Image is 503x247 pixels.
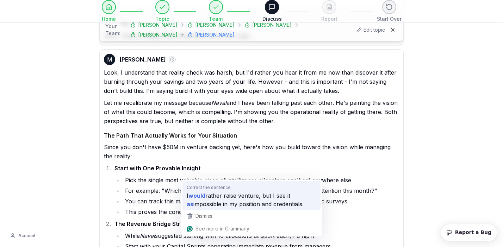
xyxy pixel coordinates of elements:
[123,176,399,185] li: Pick the single most valuable piece of intelligence allocators can't get anywhere else
[130,21,178,28] button: [PERSON_NAME]
[138,31,178,38] span: [PERSON_NAME]
[6,230,40,241] button: Account
[138,21,178,28] span: [PERSON_NAME]
[388,25,398,35] button: Hide team panel
[114,220,196,227] strong: The Revenue Bridge Strategy
[155,15,169,23] span: Topic
[123,197,399,206] li: You can track this manually initially through your Capital Sprints and basic surveys
[104,68,399,95] p: Look, I understand that reality check was harsh, but I'd rather you hear it from me now than disc...
[195,31,235,38] span: [PERSON_NAME]
[244,21,292,28] button: [PERSON_NAME]
[140,232,155,239] em: Naval
[104,131,399,140] h4: The Path That Actually Works for Your Situation
[321,15,337,23] span: Report
[252,21,292,28] span: [PERSON_NAME]
[356,26,385,33] button: Edit topic
[209,15,223,23] span: Team
[119,55,166,64] span: [PERSON_NAME]
[130,31,178,38] button: [PERSON_NAME]
[102,15,116,23] span: Home
[262,15,282,23] span: Discuss
[211,99,226,106] em: Naval
[104,98,399,126] p: Let me recalibrate my message because and I have been talking past each other. He's painting the ...
[123,186,399,195] li: For example: "Which emerging managers are getting the most allocator attention this month?"
[195,21,235,28] span: [PERSON_NAME]
[104,142,399,161] p: Since you don't have $50M in venture backing yet, here's how you build toward the vision while ma...
[105,23,128,37] span: Your Team:
[18,233,36,239] span: Account
[377,15,402,23] span: Start Over
[123,207,399,216] li: This proves the concept before you build the full infrastructure
[187,31,235,38] button: [PERSON_NAME]
[104,54,115,65] div: M
[123,231,399,240] li: While suggested starting with 10 allocators at $50K each, I'd flip it
[364,26,385,33] span: Edit topic
[114,165,200,172] strong: Start with One Provable Insight
[187,21,235,28] button: [PERSON_NAME]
